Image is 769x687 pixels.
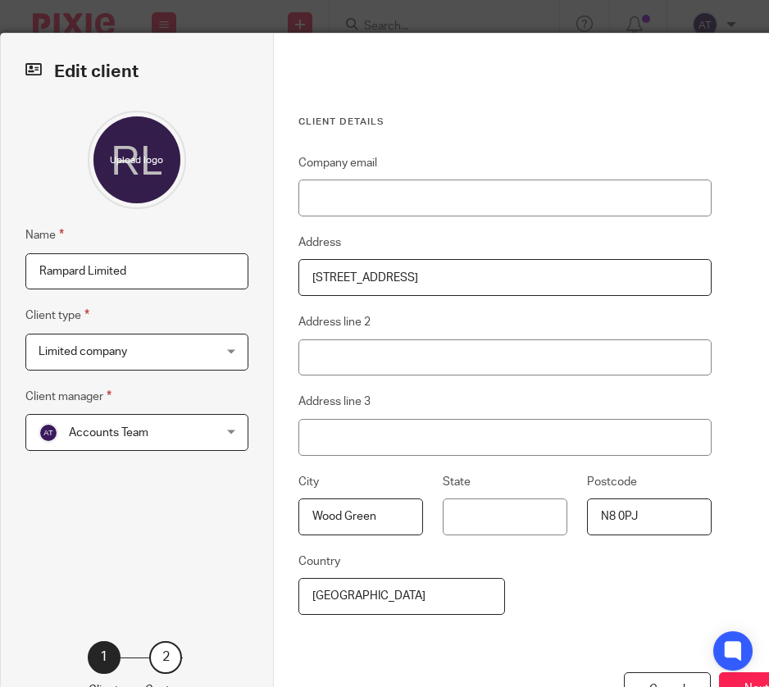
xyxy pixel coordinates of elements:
[88,641,121,674] div: 1
[25,306,89,325] label: Client type
[25,225,64,244] label: Name
[39,346,127,357] span: Limited company
[298,155,377,171] label: Company email
[298,553,340,570] label: Country
[298,116,712,129] h3: Client details
[298,394,371,410] label: Address line 3
[587,474,637,490] label: Postcode
[298,314,371,330] label: Address line 2
[298,474,319,490] label: City
[25,58,248,86] h2: Edit client
[39,423,58,443] img: svg%3E
[443,474,471,490] label: State
[149,641,182,674] div: 2
[69,427,148,439] span: Accounts Team
[298,234,341,251] label: Address
[25,387,111,406] label: Client manager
